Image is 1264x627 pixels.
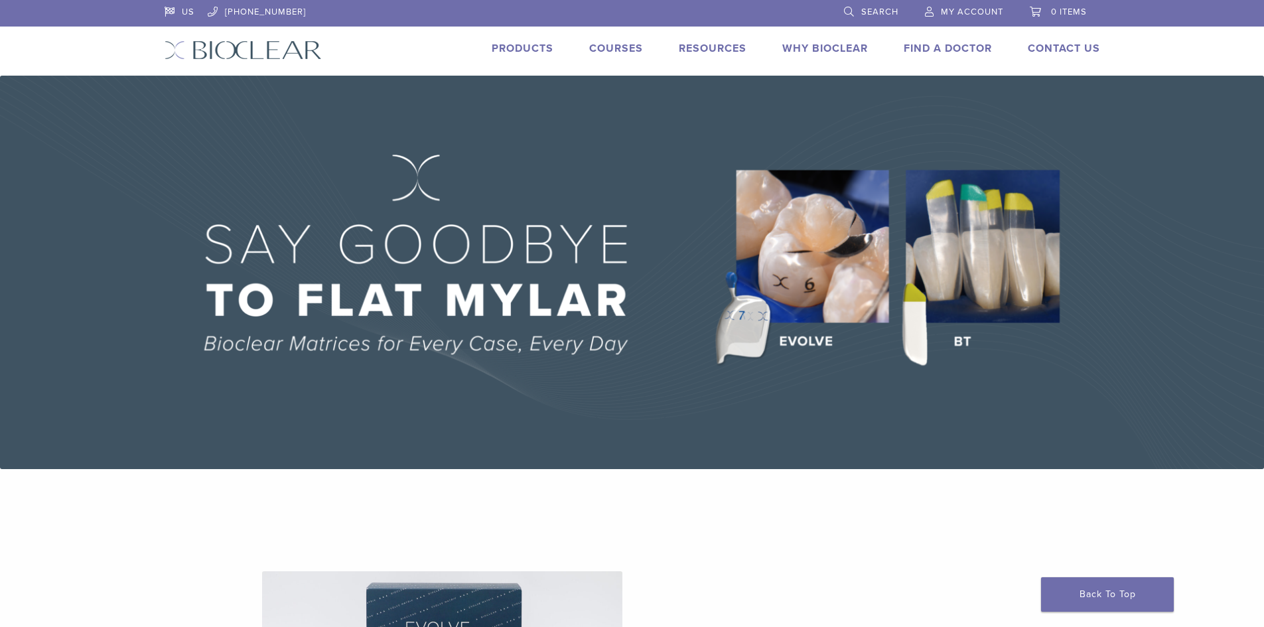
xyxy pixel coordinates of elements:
[1051,7,1087,17] span: 0 items
[165,40,322,60] img: Bioclear
[1041,577,1174,612] a: Back To Top
[679,42,746,55] a: Resources
[904,42,992,55] a: Find A Doctor
[861,7,898,17] span: Search
[1028,42,1100,55] a: Contact Us
[782,42,868,55] a: Why Bioclear
[589,42,643,55] a: Courses
[941,7,1003,17] span: My Account
[492,42,553,55] a: Products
